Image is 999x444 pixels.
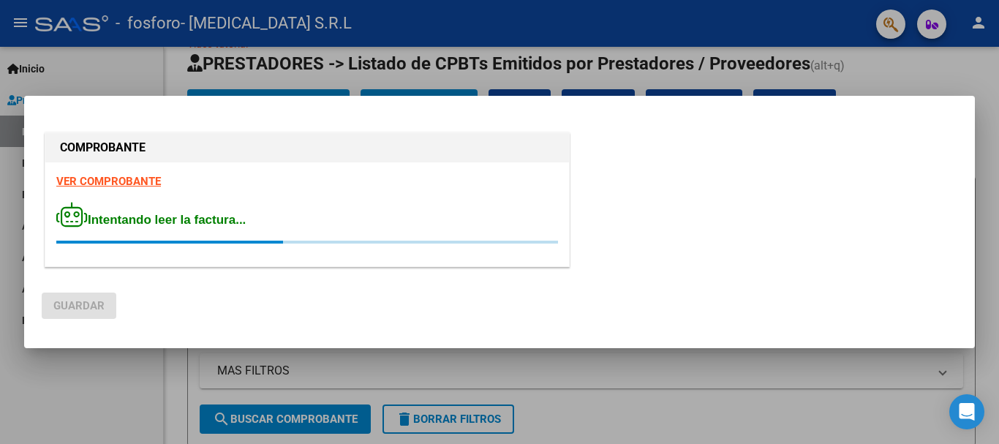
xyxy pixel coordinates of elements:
[53,299,105,312] span: Guardar
[949,394,984,429] div: Open Intercom Messenger
[56,213,246,227] span: Intentando leer la factura...
[60,140,146,154] strong: COMPROBANTE
[56,175,161,188] a: VER COMPROBANTE
[42,293,116,319] button: Guardar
